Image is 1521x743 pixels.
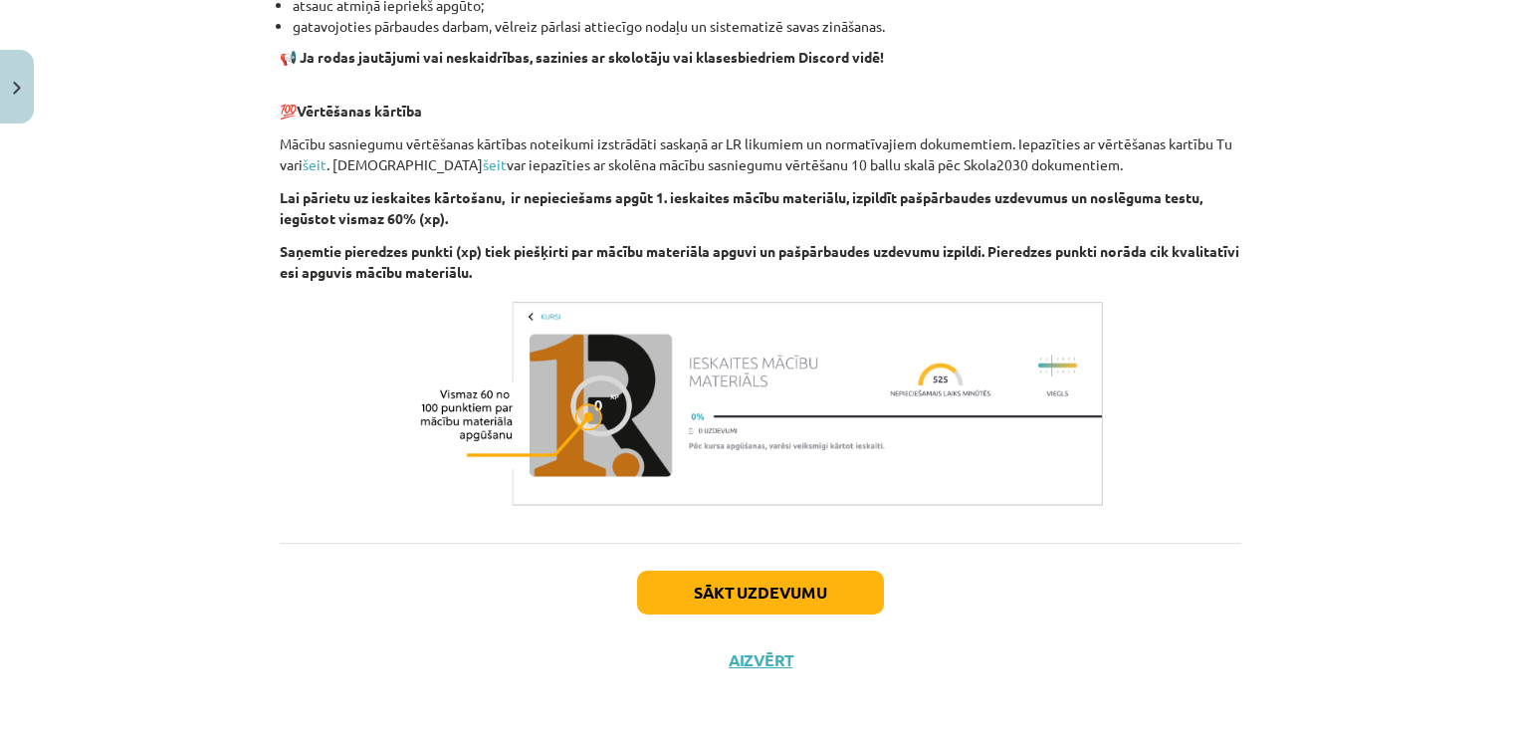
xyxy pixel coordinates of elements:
li: gatavojoties pārbaudes darbam, vēlreiz pārlasi attiecīgo nodaļu un sistematizē savas zināšanas. [293,16,1241,37]
b: Lai pārietu uz ieskaites kārtošanu, ir nepieciešams apgūt 1. ieskaites mācību materiālu, izpildīt... [280,188,1202,227]
button: Sākt uzdevumu [637,571,884,615]
p: Mācību sasniegumu vērtēšanas kārtības noteikumi izstrādāti saskaņā ar LR likumiem un normatīvajie... [280,133,1241,175]
p: 💯 [280,80,1241,122]
strong: 📢 Ja rodas jautājumi vai neskaidrības, sazinies ar skolotāju vai klasesbiedriem Discord vidē! [280,48,884,66]
img: icon-close-lesson-0947bae3869378f0d4975bcd49f059093ad1ed9edebbc8119c70593378902aed.svg [13,82,21,95]
button: Aizvērt [723,650,798,670]
a: šeit [303,155,326,173]
b: Saņemtie pieredzes punkti (xp) tiek piešķirti par mācību materiāla apguvi un pašpārbaudes uzdevum... [280,242,1239,281]
b: Vērtēšanas kārtība [297,102,422,120]
a: šeit [483,155,507,173]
